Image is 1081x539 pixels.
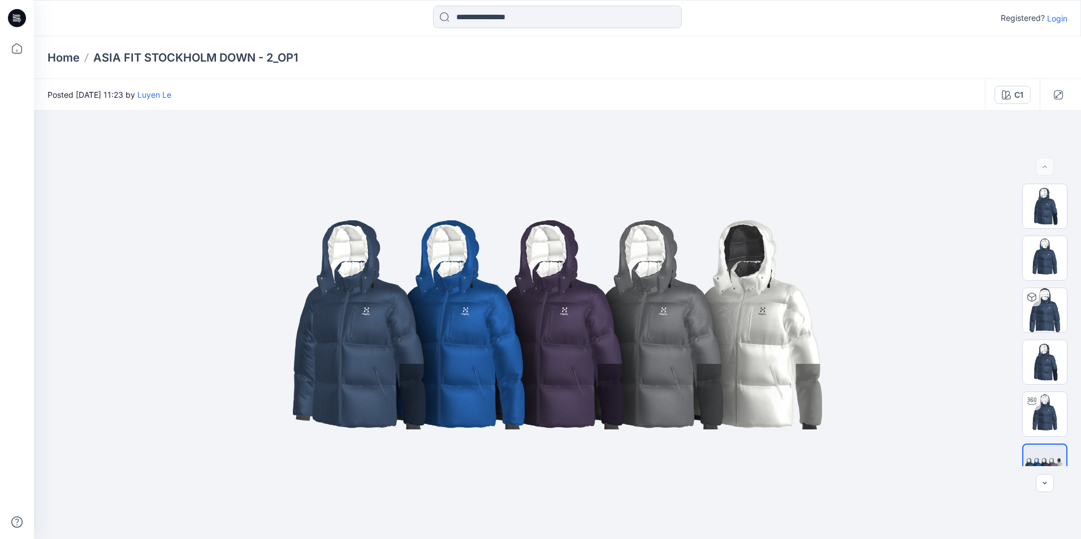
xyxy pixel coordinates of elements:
p: Registered? [1001,11,1045,25]
img: All colorways [1023,453,1066,479]
p: ASIA FIT STOCKHOLM DOWN - 2​_OP1 [93,50,298,66]
button: C1 [994,86,1031,104]
img: 360 [1023,392,1067,436]
img: eyJhbGciOiJIUzI1NiIsImtpZCI6IjAiLCJzbHQiOiJzZXMiLCJ0eXAiOiJKV1QifQ.eyJkYXRhIjp7InR5cGUiOiJzdG9yYW... [275,155,840,494]
a: Luyen Le [137,90,171,99]
img: 360 [1023,236,1067,280]
img: ASIA FIT STOCKHOLM DOWN - 2​_OP1 OP4 [1023,288,1067,332]
div: C1 [1014,89,1023,101]
span: Posted [DATE] 11:23 by [47,89,171,101]
a: Home [47,50,80,66]
img: THUMBNAIL [1023,340,1067,384]
img: THUMBNAIL [1023,184,1067,228]
p: Login [1047,12,1067,24]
